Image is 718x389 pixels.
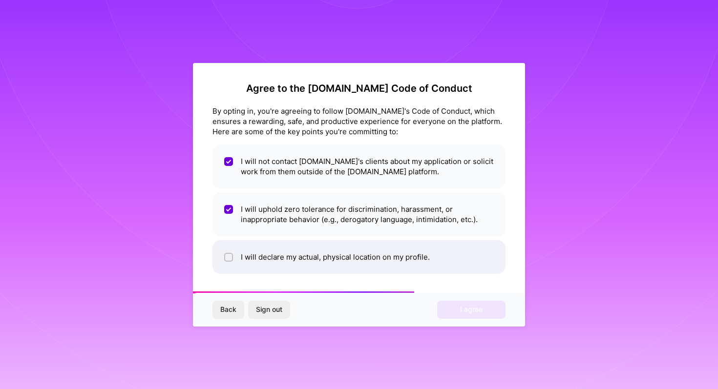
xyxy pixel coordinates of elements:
[256,305,282,314] span: Sign out
[212,106,506,137] div: By opting in, you're agreeing to follow [DOMAIN_NAME]'s Code of Conduct, which ensures a rewardin...
[212,301,244,318] button: Back
[212,144,506,188] li: I will not contact [DOMAIN_NAME]'s clients about my application or solicit work from them outside...
[248,301,290,318] button: Sign out
[220,305,236,314] span: Back
[212,82,506,94] h2: Agree to the [DOMAIN_NAME] Code of Conduct
[212,192,506,236] li: I will uphold zero tolerance for discrimination, harassment, or inappropriate behavior (e.g., der...
[212,240,506,274] li: I will declare my actual, physical location on my profile.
